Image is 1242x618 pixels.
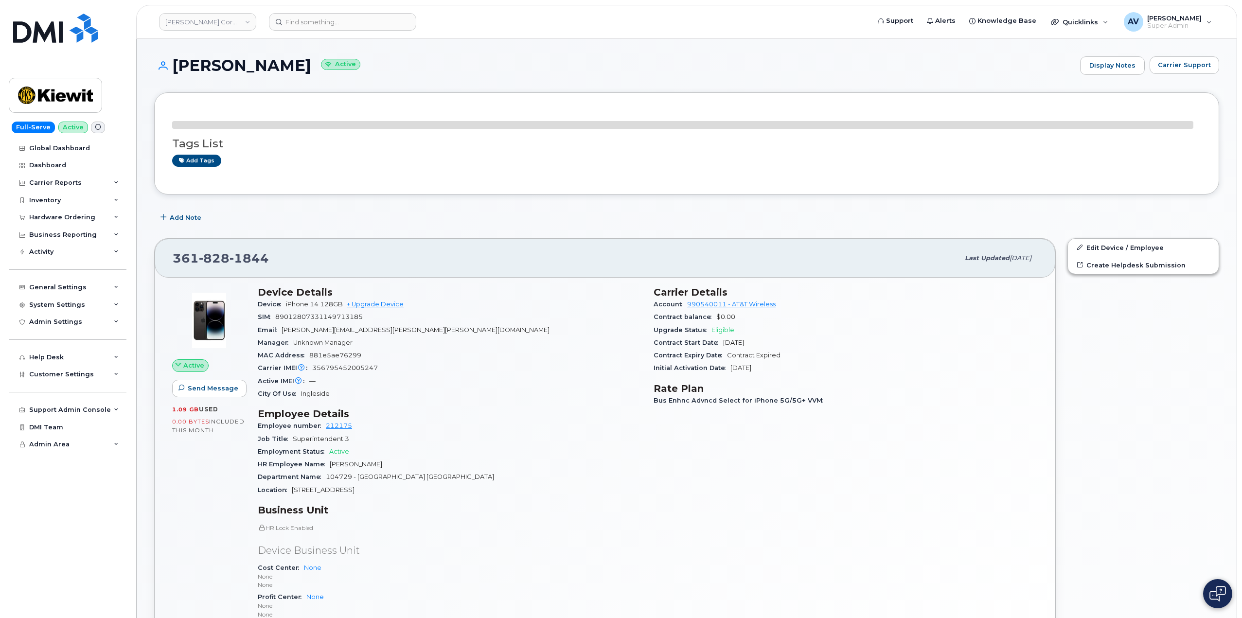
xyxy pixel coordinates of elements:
span: 89012807331149713185 [275,313,363,320]
h3: Carrier Details [654,286,1038,298]
span: [PERSON_NAME] [330,460,382,468]
img: Open chat [1209,586,1226,601]
span: HR Employee Name [258,460,330,468]
span: — [309,377,316,385]
span: Unknown Manager [293,339,353,346]
img: image20231002-3703462-njx0qo.jpeg [180,291,238,350]
span: Cost Center [258,564,304,571]
span: Job Title [258,435,293,442]
p: HR Lock Enabled [258,524,642,532]
span: [PERSON_NAME][EMAIL_ADDRESS][PERSON_NAME][PERSON_NAME][DOMAIN_NAME] [282,326,550,334]
span: [DATE] [730,364,751,371]
h3: Employee Details [258,408,642,420]
h3: Device Details [258,286,642,298]
span: Send Message [188,384,238,393]
h3: Rate Plan [654,383,1038,394]
span: Bus Enhnc Advncd Select for iPhone 5G/5G+ VVM [654,397,828,404]
span: [STREET_ADDRESS] [292,486,355,494]
h1: [PERSON_NAME] [154,57,1075,74]
span: Carrier IMEI [258,364,312,371]
span: MAC Address [258,352,309,359]
small: Active [321,59,360,70]
span: 104729 - [GEOGRAPHIC_DATA] [GEOGRAPHIC_DATA] [326,473,494,480]
h3: Tags List [172,138,1201,150]
span: 1844 [230,251,269,265]
p: Device Business Unit [258,544,642,558]
a: 212175 [326,422,352,429]
span: Device [258,300,286,308]
span: [DATE] [723,339,744,346]
span: Email [258,326,282,334]
a: Display Notes [1080,56,1145,75]
span: 828 [199,251,230,265]
a: Add tags [172,155,221,167]
a: None [304,564,321,571]
span: Eligible [711,326,734,334]
span: Last updated [965,254,1010,262]
p: None [258,581,642,589]
span: Location [258,486,292,494]
a: Create Helpdesk Submission [1068,256,1219,274]
span: Carrier Support [1158,60,1211,70]
button: Add Note [154,209,210,227]
span: Contract Expired [727,352,781,359]
a: Edit Device / Employee [1068,239,1219,256]
span: Contract Start Date [654,339,723,346]
a: + Upgrade Device [347,300,404,308]
span: 361 [173,251,269,265]
span: Account [654,300,687,308]
h3: Business Unit [258,504,642,516]
span: Initial Activation Date [654,364,730,371]
span: Contract Expiry Date [654,352,727,359]
span: Active IMEI [258,377,309,385]
span: Ingleside [301,390,330,397]
a: None [306,593,324,600]
span: Upgrade Status [654,326,711,334]
button: Send Message [172,380,247,397]
span: 1.09 GB [172,406,199,413]
span: 0.00 Bytes [172,418,209,425]
a: 990540011 - AT&T Wireless [687,300,776,308]
span: 881e5ae76299 [309,352,361,359]
span: Department Name [258,473,326,480]
span: 356795452005247 [312,364,378,371]
span: Superintendent 3 [293,435,349,442]
span: Employee number [258,422,326,429]
span: Add Note [170,213,201,222]
span: Active [183,361,204,370]
p: None [258,572,642,581]
span: included this month [172,418,245,434]
span: Employment Status [258,448,329,455]
span: SIM [258,313,275,320]
span: $0.00 [716,313,735,320]
span: City Of Use [258,390,301,397]
span: Profit Center [258,593,306,600]
span: [DATE] [1010,254,1031,262]
span: used [199,406,218,413]
span: Active [329,448,349,455]
span: Contract balance [654,313,716,320]
span: iPhone 14 128GB [286,300,343,308]
span: Manager [258,339,293,346]
p: None [258,601,642,610]
button: Carrier Support [1150,56,1219,74]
